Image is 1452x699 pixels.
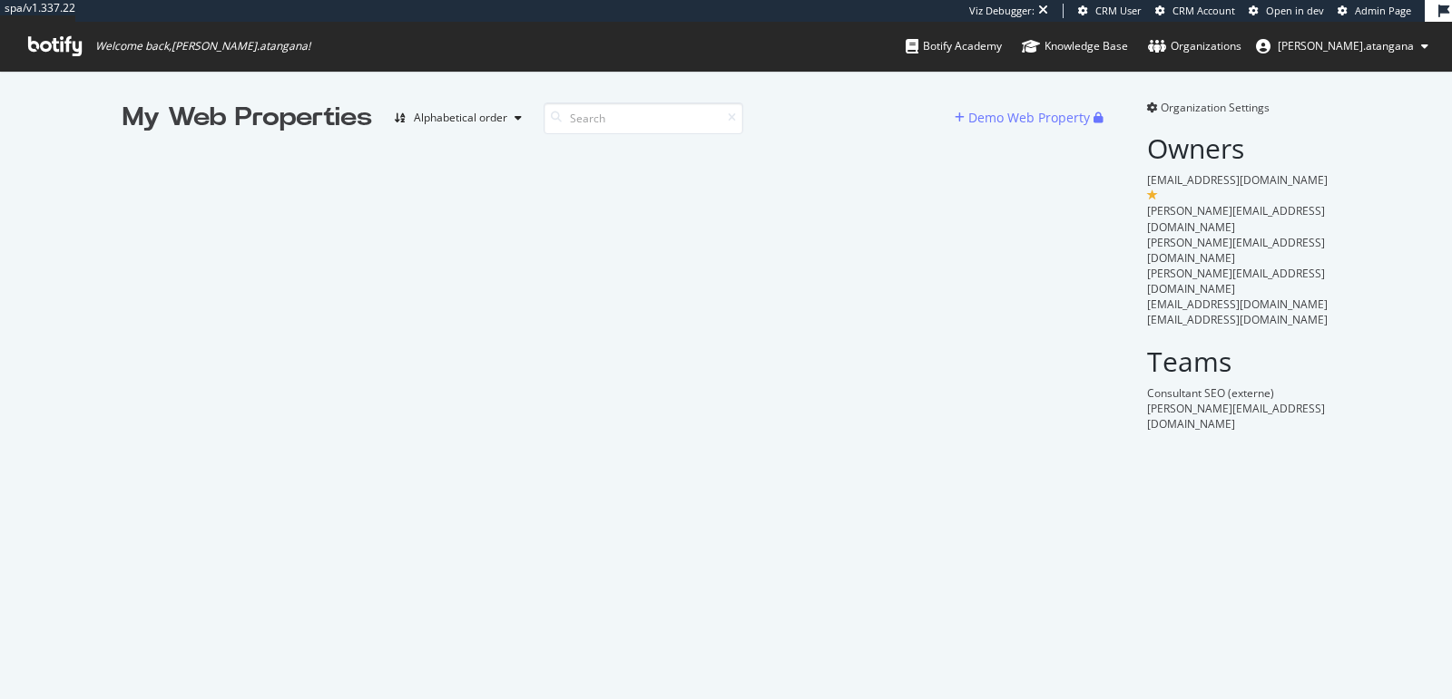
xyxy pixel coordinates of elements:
span: [PERSON_NAME][EMAIL_ADDRESS][DOMAIN_NAME] [1147,401,1325,432]
div: Demo Web Property [968,109,1090,127]
a: Admin Page [1338,4,1411,18]
span: Open in dev [1266,4,1324,17]
span: [EMAIL_ADDRESS][DOMAIN_NAME] [1147,172,1328,188]
span: Welcome back, [PERSON_NAME].atangana ! [95,39,310,53]
h2: Teams [1147,346,1329,376]
span: Admin Page [1355,4,1411,17]
span: CRM Account [1172,4,1235,17]
span: renaud.atangana [1278,38,1414,53]
input: Search [544,102,743,134]
button: Demo Web Property [955,103,1094,132]
div: My Web Properties [123,100,372,136]
a: Open in dev [1249,4,1324,18]
span: CRM User [1095,4,1142,17]
a: Knowledge Base [1022,22,1128,71]
span: [EMAIL_ADDRESS][DOMAIN_NAME] [1147,312,1328,327]
button: [PERSON_NAME].atangana [1241,32,1443,61]
h2: Owners [1147,133,1329,163]
a: CRM Account [1155,4,1235,18]
a: Demo Web Property [955,110,1094,125]
a: Botify Academy [906,22,1002,71]
a: Organizations [1148,22,1241,71]
div: Knowledge Base [1022,37,1128,55]
a: CRM User [1078,4,1142,18]
div: Viz Debugger: [969,4,1035,18]
div: Organizations [1148,37,1241,55]
div: Alphabetical order [414,112,507,123]
span: [PERSON_NAME][EMAIL_ADDRESS][DOMAIN_NAME] [1147,235,1325,266]
button: Alphabetical order [387,103,529,132]
div: Consultant SEO (externe) [1147,385,1329,401]
span: [PERSON_NAME][EMAIL_ADDRESS][DOMAIN_NAME] [1147,266,1325,296]
div: Botify Academy [906,37,1002,55]
span: [EMAIL_ADDRESS][DOMAIN_NAME] [1147,296,1328,312]
span: [PERSON_NAME][EMAIL_ADDRESS][DOMAIN_NAME] [1147,203,1325,234]
span: Organization Settings [1161,100,1270,115]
